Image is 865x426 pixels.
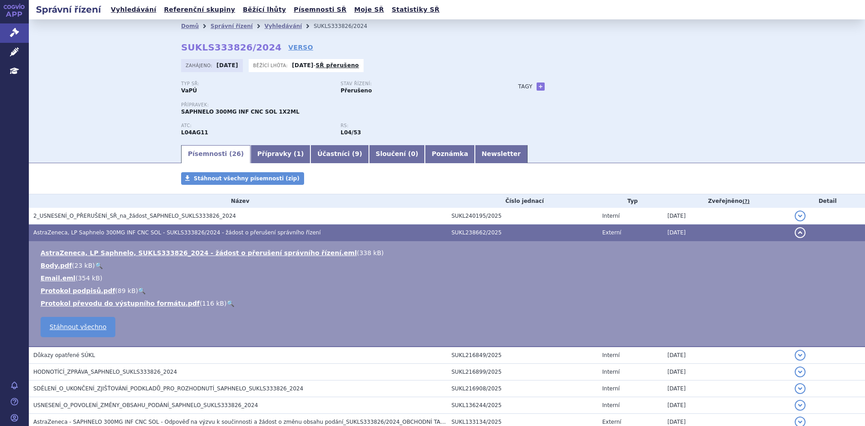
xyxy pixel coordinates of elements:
td: [DATE] [663,208,790,224]
strong: ANIFROLUMAB [181,129,208,136]
a: Moje SŘ [351,4,387,16]
li: ( ) [41,299,856,308]
a: Poznámka [425,145,475,163]
strong: [DATE] [217,62,238,69]
button: detail [795,383,806,394]
li: ( ) [41,274,856,283]
th: Číslo jednací [447,194,598,208]
td: [DATE] [663,224,790,241]
td: SUKL216899/2025 [447,364,598,380]
button: detail [795,350,806,361]
span: 9 [355,150,360,157]
strong: SUKLS333826/2024 [181,42,282,53]
strong: VaPÚ [181,87,197,94]
th: Název [29,194,447,208]
li: ( ) [41,286,856,295]
span: Externí [602,229,621,236]
span: USNESENÍ_O_POVOLENÍ_ZMĚNY_OBSAHU_PODÁNÍ_SAPHNELO_SUKLS333826_2024 [33,402,258,408]
a: Vyhledávání [108,4,159,16]
span: 23 kB [74,262,92,269]
p: Stav řízení: [341,81,491,87]
a: Body.pdf [41,262,72,269]
span: AstraZeneca - SAPHNELO 300MG INF CNC SOL - Odpověď na výzvu k součinnosti a žádost o změnu obsahu... [33,419,462,425]
a: Domů [181,23,199,29]
a: Stáhnout všechny písemnosti (zip) [181,172,304,185]
abbr: (?) [742,198,750,205]
a: Email.eml [41,275,75,282]
span: 0 [411,150,415,157]
a: Referenční skupiny [161,4,238,16]
a: 🔍 [227,300,234,307]
th: Typ [598,194,663,208]
td: [DATE] [663,347,790,364]
span: 338 kB [359,249,381,257]
strong: anifrolumab [341,129,361,136]
span: Důkazy opatřené SÚKL [33,352,95,358]
span: 2_USNESENÍ_O_PŘERUŠENÍ_SŘ_na_žádost_SAPHNELO_SUKLS333826_2024 [33,213,236,219]
span: 26 [232,150,241,157]
p: ATC: [181,123,332,128]
td: [DATE] [663,397,790,414]
button: detail [795,400,806,411]
td: SUKL216908/2025 [447,380,598,397]
a: VERSO [288,43,313,52]
td: SUKL238662/2025 [447,224,598,241]
th: Zveřejněno [663,194,790,208]
a: Vyhledávání [264,23,302,29]
a: Stáhnout všechno [41,317,115,337]
span: Interní [602,213,620,219]
a: + [537,82,545,91]
button: detail [795,227,806,238]
th: Detail [790,194,865,208]
p: RS: [341,123,491,128]
strong: Přerušeno [341,87,372,94]
p: - [292,62,359,69]
td: [DATE] [663,380,790,397]
a: Statistiky SŘ [389,4,442,16]
td: SUKL240195/2025 [447,208,598,224]
a: Protokol podpisů.pdf [41,287,115,294]
td: SUKL216849/2025 [447,347,598,364]
span: Běžící lhůta: [253,62,290,69]
li: ( ) [41,248,856,257]
a: Běžící lhůty [240,4,289,16]
span: Zahájeno: [186,62,214,69]
span: 354 kB [78,275,100,282]
h2: Správní řízení [29,3,108,16]
li: ( ) [41,261,856,270]
a: Účastníci (9) [310,145,369,163]
p: Přípravek: [181,102,500,108]
span: 1 [296,150,301,157]
h3: Tagy [518,81,533,92]
span: SDĚLENÍ_O_UKONČENÍ_ZJIŠŤOVÁNÍ_PODKLADŮ_PRO_ROZHODNUTÍ_SAPHNELO_SUKLS333826_2024 [33,385,303,392]
button: detail [795,211,806,221]
a: SŘ přerušeno [316,62,359,69]
a: Sloučení (0) [369,145,425,163]
a: AstraZeneca, LP Saphnelo, SUKLS333826_2024 - žádost o přerušení správního řízení.eml [41,249,357,257]
span: Externí [602,419,621,425]
a: Písemnosti SŘ [291,4,349,16]
span: AstraZeneca, LP Saphnelo 300MG INF CNC SOL - SUKLS333826/2024 - žádost o přerušení správního řízení [33,229,321,236]
span: Interní [602,402,620,408]
span: 116 kB [202,300,224,307]
span: 89 kB [118,287,136,294]
a: 🔍 [95,262,103,269]
span: Interní [602,369,620,375]
span: SAPHNELO 300MG INF CNC SOL 1X2ML [181,109,300,115]
a: Písemnosti (26) [181,145,250,163]
td: [DATE] [663,364,790,380]
a: Správní řízení [210,23,253,29]
strong: [DATE] [292,62,314,69]
span: Stáhnout všechny písemnosti (zip) [194,175,300,182]
span: Interní [602,385,620,392]
a: Protokol převodu do výstupního formátu.pdf [41,300,200,307]
button: detail [795,366,806,377]
p: Typ SŘ: [181,81,332,87]
td: SUKL136244/2025 [447,397,598,414]
span: HODNOTÍCÍ_ZPRÁVA_SAPHNELO_SUKLS333826_2024 [33,369,177,375]
a: 🔍 [138,287,146,294]
li: SUKLS333826/2024 [314,19,379,33]
a: Newsletter [475,145,528,163]
span: Interní [602,352,620,358]
a: Přípravky (1) [250,145,310,163]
